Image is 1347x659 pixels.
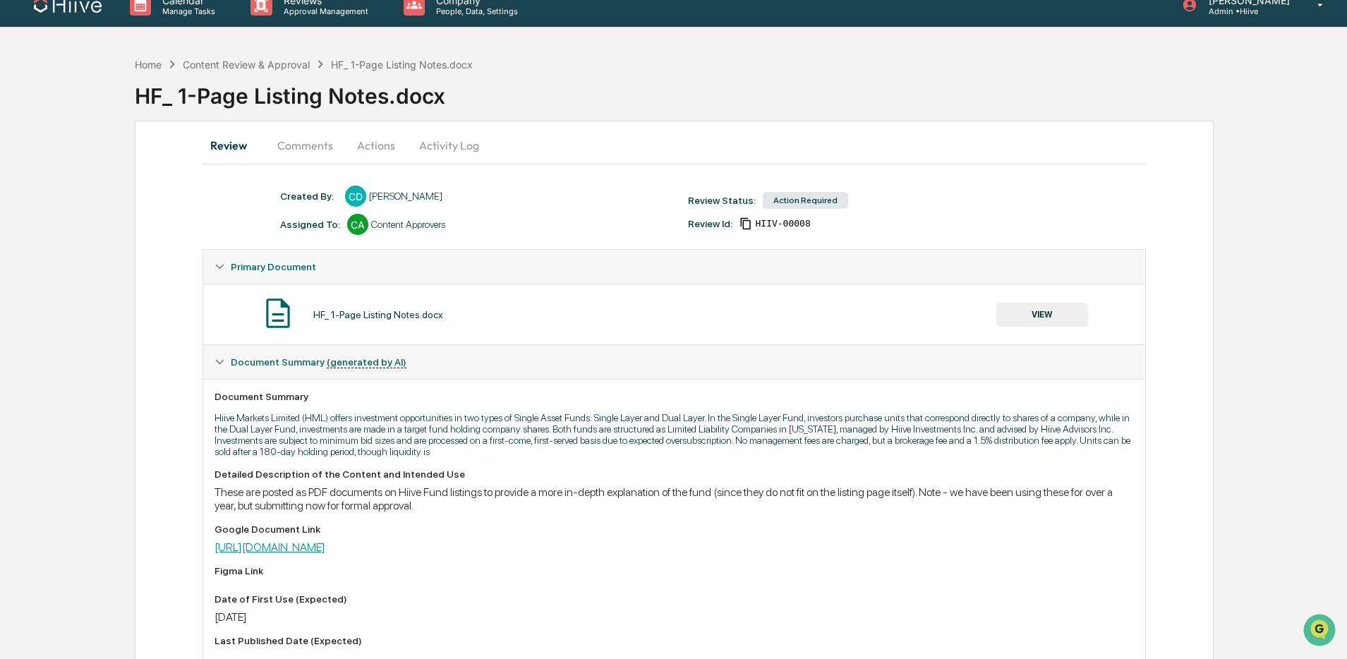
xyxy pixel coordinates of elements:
div: Created By: ‎ ‎ [280,191,338,202]
div: Last Published Date (Expected) [215,635,1133,646]
div: Assigned To: [280,219,340,230]
div: HF_ 1-Page Listing Notes.docx [135,72,1347,109]
p: Manage Tasks [151,6,222,16]
button: Activity Log [408,128,490,162]
img: Document Icon [260,296,296,331]
div: Content Review & Approval [183,59,310,71]
div: Action Required [763,192,848,209]
div: Detailed Description of the Content and Intended Use [215,468,1133,480]
button: VIEW [996,303,1088,327]
a: 🔎Data Lookup [8,199,95,224]
div: CA [347,214,368,235]
div: CD [345,186,366,207]
div: Primary Document [203,250,1144,284]
div: 🗄️ [102,179,114,191]
div: Review Status: [688,195,756,206]
span: Document Summary [231,356,406,368]
div: Figma Link [215,565,1133,576]
div: [PERSON_NAME] [369,191,442,202]
p: Admin • Hiive [1197,6,1297,16]
div: Document Summary (generated by AI) [203,345,1144,379]
div: Review Id: [688,218,732,229]
span: Preclearance [28,178,91,192]
p: How can we help? [14,30,257,52]
a: [URL][DOMAIN_NAME] [215,540,325,554]
a: 🗄️Attestations [97,172,181,198]
img: 1746055101610-c473b297-6a78-478c-a979-82029cc54cd1 [14,108,40,133]
div: 🔎 [14,206,25,217]
div: These are posted as PDF documents on Hiive Fund listings to provide a more in-depth explanation o... [215,485,1133,512]
div: HF_ 1-Page Listing Notes.docx [331,59,473,71]
div: Date of First Use (Expected) [215,593,1133,605]
span: Primary Document [231,261,316,272]
div: Content Approvers [371,219,445,230]
p: Approval Management [272,6,375,16]
button: Start new chat [240,112,257,129]
div: HF_ 1-Page Listing Notes.docx [313,309,443,320]
div: [DATE] [215,610,1133,624]
a: 🖐️Preclearance [8,172,97,198]
span: Attestations [116,178,175,192]
div: secondary tabs example [203,128,1145,162]
button: Actions [344,128,408,162]
div: Start new chat [48,108,231,122]
a: Powered byPylon [99,238,171,250]
div: Google Document Link [215,524,1133,535]
div: Primary Document [203,284,1144,344]
p: Hiive Markets Limited (HML) offers investment opportunities in two types of Single Asset Funds: S... [215,412,1133,457]
div: We're available if you need us! [48,122,179,133]
iframe: Open customer support [1302,612,1340,651]
div: 🖐️ [14,179,25,191]
span: Pylon [140,239,171,250]
p: People, Data, Settings [425,6,525,16]
u: (generated by AI) [327,356,406,368]
span: Data Lookup [28,205,89,219]
button: Comments [266,128,344,162]
span: aabb6bfd-03ac-4749-9a6b-b0bb414af10b [755,218,810,229]
div: Home [135,59,162,71]
div: Document Summary [215,391,1133,402]
button: Review [203,128,266,162]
